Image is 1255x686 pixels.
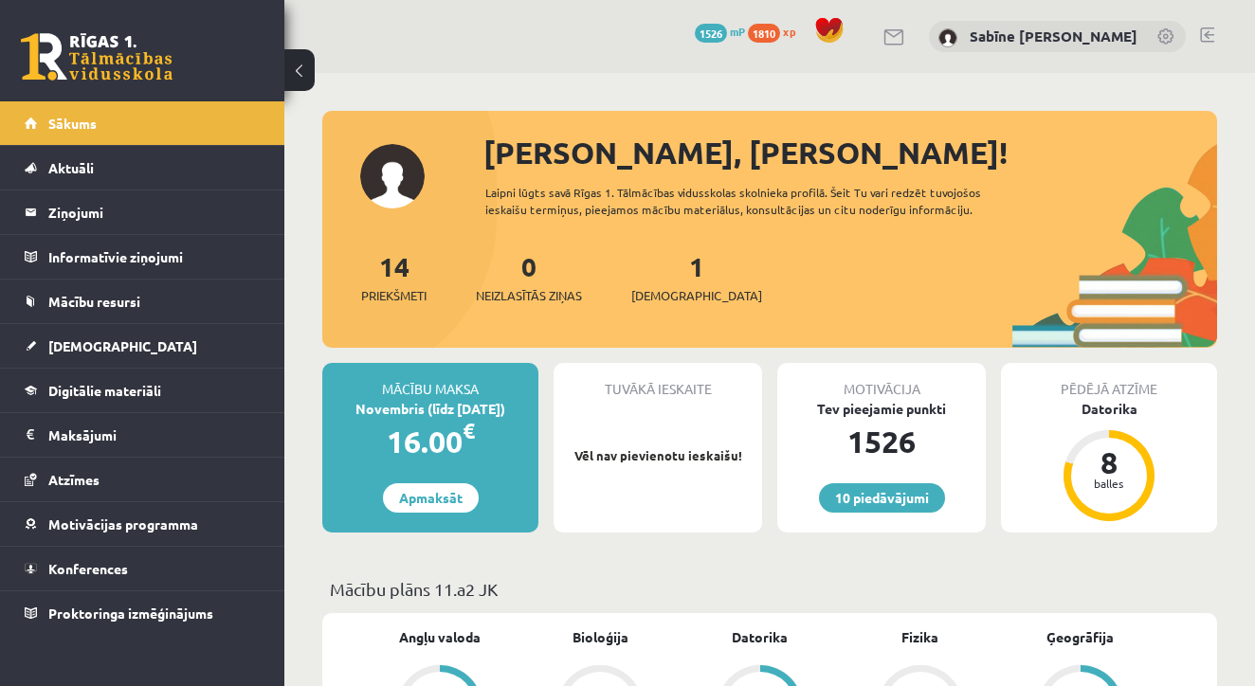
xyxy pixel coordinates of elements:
[21,33,173,81] a: Rīgas 1. Tālmācības vidusskola
[1001,399,1217,524] a: Datorika 8 balles
[631,249,762,305] a: 1[DEMOGRAPHIC_DATA]
[322,419,538,464] div: 16.00
[777,399,986,419] div: Tev pieejamie punkti
[730,24,745,39] span: mP
[819,483,945,513] a: 10 piedāvājumi
[748,24,805,39] a: 1810 xp
[777,363,986,399] div: Motivācija
[25,324,261,368] a: [DEMOGRAPHIC_DATA]
[25,413,261,457] a: Maksājumi
[25,146,261,190] a: Aktuāli
[48,159,94,176] span: Aktuāli
[476,249,582,305] a: 0Neizlasītās ziņas
[322,399,538,419] div: Novembris (līdz [DATE])
[476,286,582,305] span: Neizlasītās ziņas
[361,286,427,305] span: Priekšmeti
[25,458,261,501] a: Atzīmes
[1001,399,1217,419] div: Datorika
[783,24,795,39] span: xp
[48,413,261,457] legend: Maksājumi
[1081,478,1137,489] div: balles
[48,605,213,622] span: Proktoringa izmēģinājums
[901,627,938,647] a: Fizika
[485,184,1022,218] div: Laipni lūgts savā Rīgas 1. Tālmācības vidusskolas skolnieka profilā. Šeit Tu vari redzēt tuvojošo...
[48,337,197,354] span: [DEMOGRAPHIC_DATA]
[25,101,261,145] a: Sākums
[563,446,753,465] p: Vēl nav pievienotu ieskaišu!
[777,419,986,464] div: 1526
[383,483,479,513] a: Apmaksāt
[748,24,780,43] span: 1810
[361,249,427,305] a: 14Priekšmeti
[25,369,261,412] a: Digitālie materiāli
[48,190,261,234] legend: Ziņojumi
[322,363,538,399] div: Mācību maksa
[48,235,261,279] legend: Informatīvie ziņojumi
[25,280,261,323] a: Mācību resursi
[25,547,261,590] a: Konferences
[48,115,97,132] span: Sākums
[1081,447,1137,478] div: 8
[695,24,745,39] a: 1526 mP
[48,382,161,399] span: Digitālie materiāli
[25,502,261,546] a: Motivācijas programma
[48,560,128,577] span: Konferences
[573,627,628,647] a: Bioloģija
[1046,627,1114,647] a: Ģeogrāfija
[695,24,727,43] span: 1526
[399,627,481,647] a: Angļu valoda
[48,471,100,488] span: Atzīmes
[483,130,1217,175] div: [PERSON_NAME], [PERSON_NAME]!
[554,363,762,399] div: Tuvākā ieskaite
[48,515,198,533] span: Motivācijas programma
[938,28,957,47] img: Sabīne Tīna Tomane
[25,591,261,635] a: Proktoringa izmēģinājums
[631,286,762,305] span: [DEMOGRAPHIC_DATA]
[330,576,1210,602] p: Mācību plāns 11.a2 JK
[25,190,261,234] a: Ziņojumi
[48,293,140,310] span: Mācību resursi
[1001,363,1217,399] div: Pēdējā atzīme
[970,27,1137,45] a: Sabīne [PERSON_NAME]
[25,235,261,279] a: Informatīvie ziņojumi
[732,627,788,647] a: Datorika
[463,417,475,444] span: €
